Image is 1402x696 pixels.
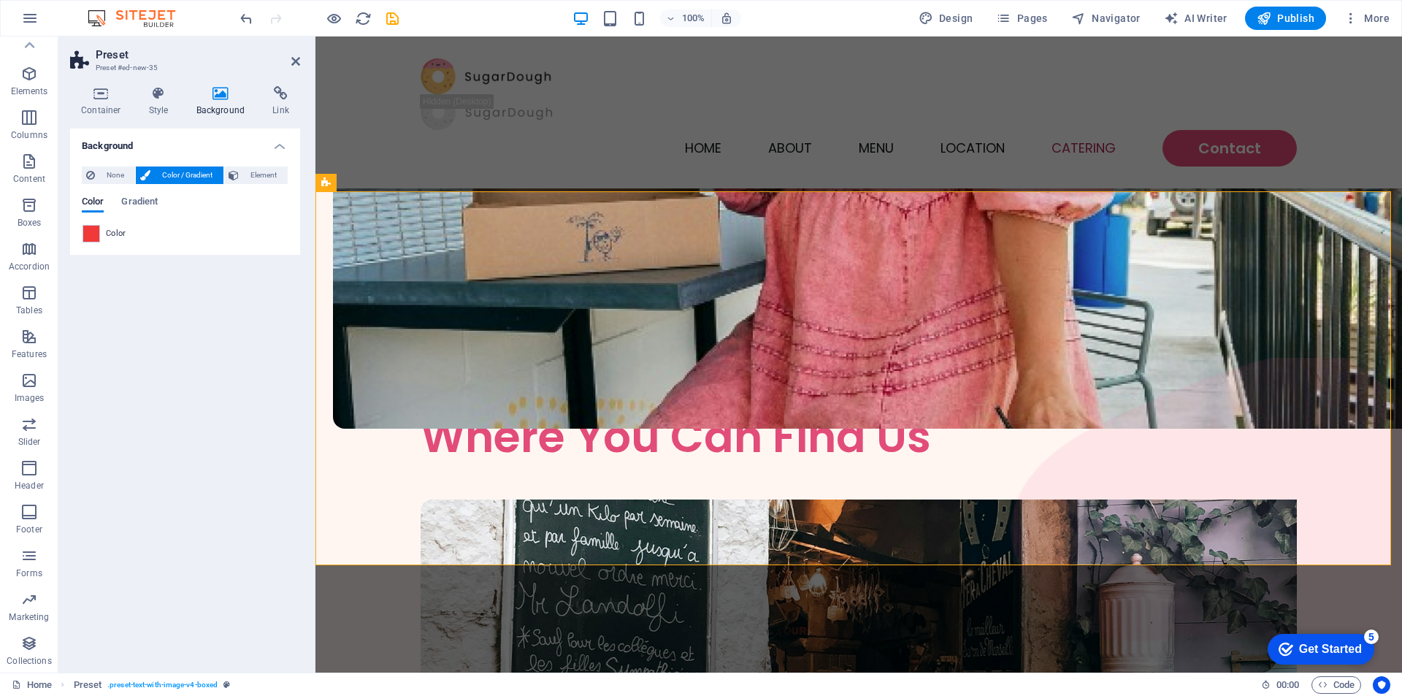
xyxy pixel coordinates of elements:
h4: Background [185,86,262,117]
span: 00 00 [1276,676,1299,694]
span: : [1287,679,1289,690]
span: Publish [1257,11,1314,26]
p: Slider [18,436,41,448]
h6: 100% [682,9,705,27]
span: Navigator [1071,11,1141,26]
a: Home [12,676,52,694]
h4: Container [70,86,138,117]
button: Navigator [1065,7,1146,30]
span: None [99,167,131,184]
button: reload [354,9,372,27]
p: Features [12,348,47,360]
span: Color [82,193,104,213]
button: 100% [660,9,712,27]
p: Boxes [18,217,42,229]
h6: Session time [1261,676,1300,694]
span: Pages [996,11,1047,26]
button: AI Writer [1158,7,1233,30]
i: Save (Ctrl+S) [384,10,401,27]
button: save [383,9,401,27]
img: Editor Logo [84,9,194,27]
p: Columns [11,129,47,141]
span: More [1344,11,1390,26]
div: Design (Ctrl+Alt+Y) [913,7,979,30]
h2: Preset [96,48,300,61]
p: Collections [7,655,51,667]
span: Design [919,11,973,26]
p: Content [13,173,45,185]
span: AI Writer [1164,11,1227,26]
h4: Link [261,86,300,117]
h4: Style [138,86,185,117]
button: Code [1311,676,1361,694]
button: Color / Gradient [136,167,223,184]
span: Click to select. Double-click to edit [74,676,102,694]
span: . preset-text-with-image-v4-boxed [107,676,218,694]
i: On resize automatically adjust zoom level to fit chosen device. [720,12,733,25]
button: None [82,167,135,184]
i: Reload page [355,10,372,27]
p: Tables [16,305,42,316]
span: Element [243,167,283,184]
p: Images [15,392,45,404]
button: undo [237,9,255,27]
button: Design [913,7,979,30]
div: Get Started 5 items remaining, 0% complete [12,7,118,38]
i: Undo: Change background (Ctrl+Z) [238,10,255,27]
h4: Background [70,129,300,155]
h3: Preset #ed-new-35 [96,61,271,74]
button: Click here to leave preview mode and continue editing [325,9,342,27]
p: Forms [16,567,42,579]
span: Code [1318,676,1355,694]
p: Header [15,480,44,492]
button: Pages [990,7,1053,30]
nav: breadcrumb [74,676,231,694]
p: Marketing [9,611,49,623]
span: Gradient [121,193,158,213]
div: 5 [108,3,123,18]
span: Color [106,228,126,240]
button: Publish [1245,7,1326,30]
p: Footer [16,524,42,535]
i: This element is a customizable preset [223,681,230,689]
p: Elements [11,85,48,97]
span: Color / Gradient [155,167,219,184]
button: Element [224,167,288,184]
div: Get Started [43,16,106,29]
p: Accordion [9,261,50,272]
button: More [1338,7,1395,30]
button: Usercentrics [1373,676,1390,694]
